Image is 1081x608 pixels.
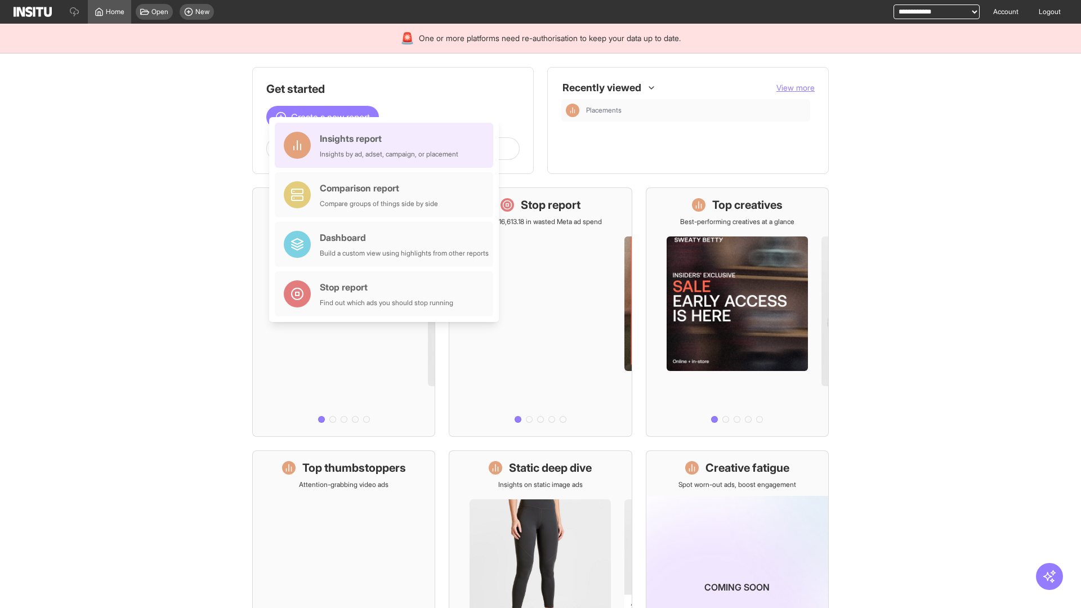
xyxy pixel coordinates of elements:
div: Insights by ad, adset, campaign, or placement [320,150,458,159]
div: Comparison report [320,181,438,195]
p: Best-performing creatives at a glance [680,217,794,226]
a: Stop reportSave £16,613.18 in wasted Meta ad spend [449,187,632,437]
p: Insights on static image ads [498,480,583,489]
div: Insights report [320,132,458,145]
div: Dashboard [320,231,489,244]
span: Placements [586,106,622,115]
div: Build a custom view using highlights from other reports [320,249,489,258]
p: Save £16,613.18 in wasted Meta ad spend [479,217,602,226]
span: Create a new report [291,110,370,124]
button: View more [776,82,815,93]
div: Find out which ads you should stop running [320,298,453,307]
h1: Get started [266,81,520,97]
span: Home [106,7,124,16]
span: Placements [586,106,806,115]
span: One or more platforms need re-authorisation to keep your data up to date. [419,33,681,44]
div: 🚨 [400,30,414,46]
div: Compare groups of things side by side [320,199,438,208]
h1: Static deep dive [509,460,592,476]
h1: Stop report [521,197,580,213]
h1: Top creatives [712,197,783,213]
span: View more [776,83,815,92]
span: New [195,7,209,16]
a: What's live nowSee all active ads instantly [252,187,435,437]
div: Stop report [320,280,453,294]
div: Insights [566,104,579,117]
span: Open [151,7,168,16]
img: Logo [14,7,52,17]
a: Top creativesBest-performing creatives at a glance [646,187,829,437]
h1: Top thumbstoppers [302,460,406,476]
p: Attention-grabbing video ads [299,480,388,489]
button: Create a new report [266,106,379,128]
